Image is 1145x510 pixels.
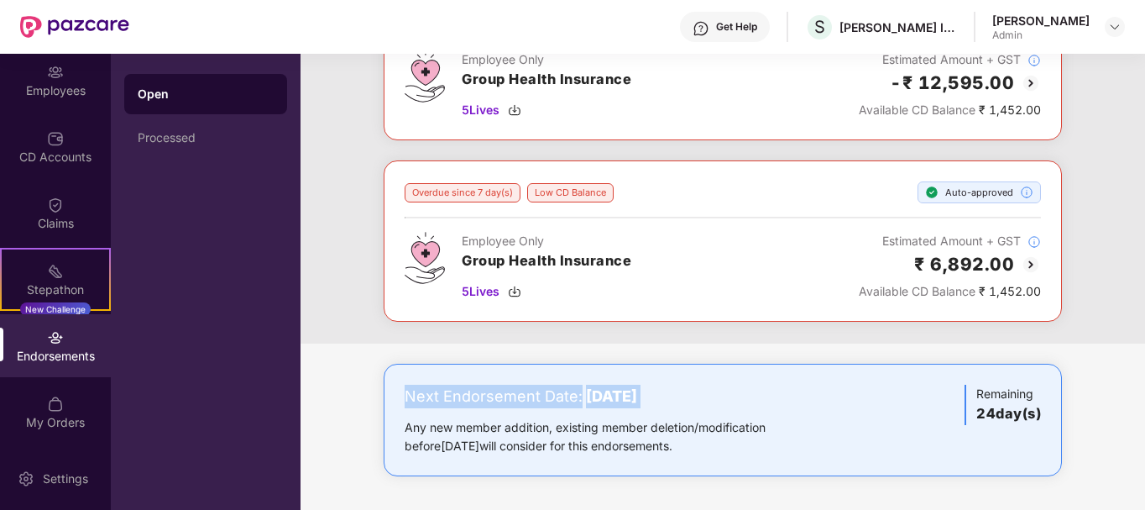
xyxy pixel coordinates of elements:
div: Overdue since 7 day(s) [405,183,520,202]
img: svg+xml;base64,PHN2ZyB4bWxucz0iaHR0cDovL3d3dy53My5vcmcvMjAwMC9zdmciIHdpZHRoPSIyMSIgaGVpZ2h0PSIyMC... [47,263,64,280]
span: 5 Lives [462,282,499,301]
span: S [814,17,825,37]
div: Auto-approved [918,181,1041,203]
b: [DATE] [586,387,637,405]
div: Estimated Amount + GST [859,232,1041,250]
h3: 24 day(s) [976,403,1041,425]
div: Employee Only [462,232,631,250]
img: svg+xml;base64,PHN2ZyBpZD0iRG93bmxvYWQtMzJ4MzIiIHhtbG5zPSJodHRwOi8vd3d3LnczLm9yZy8yMDAwL3N2ZyIgd2... [508,103,521,117]
img: svg+xml;base64,PHN2ZyBpZD0iSW5mb18tXzMyeDMyIiBkYXRhLW5hbWU9IkluZm8gLSAzMngzMiIgeG1sbnM9Imh0dHA6Ly... [1027,54,1041,67]
img: svg+xml;base64,PHN2ZyBpZD0iSW5mb18tXzMyeDMyIiBkYXRhLW5hbWU9IkluZm8gLSAzMngzMiIgeG1sbnM9Imh0dHA6Ly... [1020,186,1033,199]
img: svg+xml;base64,PHN2ZyBpZD0iQ2xhaW0iIHhtbG5zPSJodHRwOi8vd3d3LnczLm9yZy8yMDAwL3N2ZyIgd2lkdGg9IjIwIi... [47,197,64,213]
div: Get Help [716,20,757,34]
div: Settings [38,471,93,487]
div: Stepathon [2,281,109,298]
span: Available CD Balance [859,103,975,117]
div: Open [138,86,274,103]
img: svg+xml;base64,PHN2ZyBpZD0iRW1wbG95ZWVzIiB4bWxucz0iaHR0cDovL3d3dy53My5vcmcvMjAwMC9zdmciIHdpZHRoPS... [47,64,64,81]
h3: Group Health Insurance [462,69,631,91]
img: svg+xml;base64,PHN2ZyBpZD0iSW5mb18tXzMyeDMyIiBkYXRhLW5hbWU9IkluZm8gLSAzMngzMiIgeG1sbnM9Imh0dHA6Ly... [1027,235,1041,249]
div: Remaining [965,385,1041,425]
img: svg+xml;base64,PHN2ZyBpZD0iRW5kb3JzZW1lbnRzIiB4bWxucz0iaHR0cDovL3d3dy53My5vcmcvMjAwMC9zdmciIHdpZH... [47,329,64,346]
img: svg+xml;base64,PHN2ZyBpZD0iRG93bmxvYWQtMzJ4MzIiIHhtbG5zPSJodHRwOi8vd3d3LnczLm9yZy8yMDAwL3N2ZyIgd2... [508,285,521,298]
img: svg+xml;base64,PHN2ZyBpZD0iQmFjay0yMHgyMCIgeG1sbnM9Imh0dHA6Ly93d3cudzMub3JnLzIwMDAvc3ZnIiB3aWR0aD... [1021,73,1041,93]
img: svg+xml;base64,PHN2ZyBpZD0iQ0RfQWNjb3VudHMiIGRhdGEtbmFtZT0iQ0QgQWNjb3VudHMiIHhtbG5zPSJodHRwOi8vd3... [47,130,64,147]
h2: ₹ 6,892.00 [914,250,1014,278]
img: New Pazcare Logo [20,16,129,38]
div: ₹ 1,452.00 [859,282,1041,301]
div: Low CD Balance [527,183,614,202]
img: svg+xml;base64,PHN2ZyB4bWxucz0iaHR0cDovL3d3dy53My5vcmcvMjAwMC9zdmciIHdpZHRoPSI0Ny43MTQiIGhlaWdodD... [405,232,445,284]
span: 5 Lives [462,101,499,119]
div: Next Endorsement Date: [405,385,818,408]
div: Any new member addition, existing member deletion/modification before [DATE] will consider for th... [405,418,818,455]
h2: -₹ 12,595.00 [890,69,1014,97]
img: svg+xml;base64,PHN2ZyBpZD0iTXlfT3JkZXJzIiBkYXRhLW5hbWU9Ik15IE9yZGVycyIgeG1sbnM9Imh0dHA6Ly93d3cudz... [47,396,64,413]
div: [PERSON_NAME] [992,13,1090,29]
div: Admin [992,29,1090,42]
img: svg+xml;base64,PHN2ZyBpZD0iSGVscC0zMngzMiIgeG1sbnM9Imh0dHA6Ly93d3cudzMub3JnLzIwMDAvc3ZnIiB3aWR0aD... [693,20,709,37]
img: svg+xml;base64,PHN2ZyB4bWxucz0iaHR0cDovL3d3dy53My5vcmcvMjAwMC9zdmciIHdpZHRoPSI0Ny43MTQiIGhlaWdodD... [405,50,445,103]
h3: Group Health Insurance [462,250,631,272]
img: svg+xml;base64,PHN2ZyBpZD0iU3RlcC1Eb25lLTE2eDE2IiB4bWxucz0iaHR0cDovL3d3dy53My5vcmcvMjAwMC9zdmciIH... [925,186,938,199]
div: Estimated Amount + GST [859,50,1041,69]
div: Processed [138,131,274,145]
img: svg+xml;base64,PHN2ZyBpZD0iU2V0dGluZy0yMHgyMCIgeG1sbnM9Imh0dHA6Ly93d3cudzMub3JnLzIwMDAvc3ZnIiB3aW... [18,471,34,487]
div: Employee Only [462,50,631,69]
div: [PERSON_NAME] INOTEC LIMITED [839,19,957,35]
img: svg+xml;base64,PHN2ZyBpZD0iQmFjay0yMHgyMCIgeG1sbnM9Imh0dHA6Ly93d3cudzMub3JnLzIwMDAvc3ZnIiB3aWR0aD... [1021,255,1041,275]
div: ₹ 1,452.00 [859,101,1041,119]
div: New Challenge [20,302,91,316]
span: Available CD Balance [859,284,975,298]
img: svg+xml;base64,PHN2ZyBpZD0iRHJvcGRvd24tMzJ4MzIiIHhtbG5zPSJodHRwOi8vd3d3LnczLm9yZy8yMDAwL3N2ZyIgd2... [1108,20,1121,34]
